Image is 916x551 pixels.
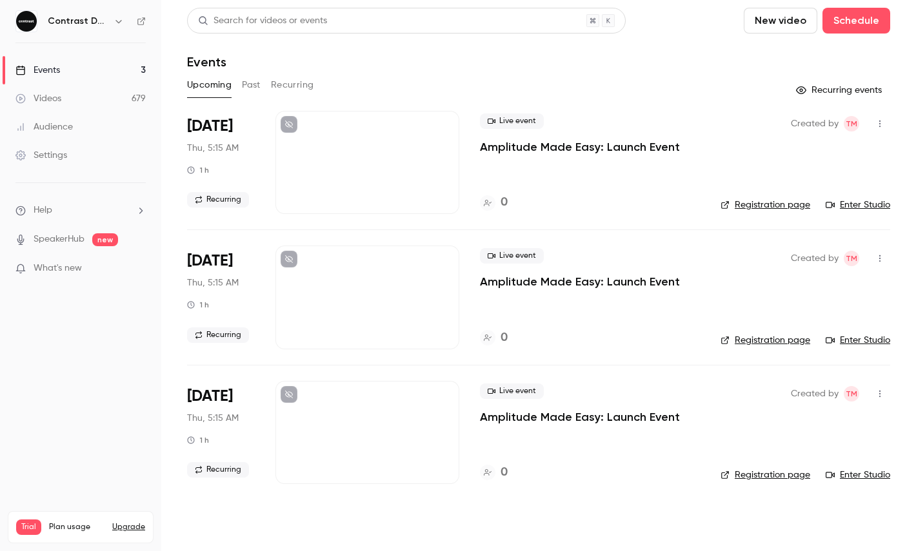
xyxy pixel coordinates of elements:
[846,386,857,401] span: TM
[844,386,859,401] span: Tim Minton
[480,329,508,347] a: 0
[187,142,239,155] span: Thu, 5:15 AM
[187,435,209,445] div: 1 h
[790,80,890,101] button: Recurring events
[49,522,105,532] span: Plan usage
[721,198,810,211] a: Registration page
[480,248,544,264] span: Live event
[187,251,233,271] span: [DATE]
[721,334,810,347] a: Registration page
[92,233,118,246] span: new
[16,11,37,32] img: Contrast Demos
[187,116,233,137] span: [DATE]
[112,522,145,532] button: Upgrade
[187,246,255,349] div: Sep 11 Thu, 1:15 PM (Europe/London)
[480,113,544,129] span: Live event
[844,116,859,131] span: Tim Minton
[187,462,249,478] span: Recurring
[187,111,255,214] div: Sep 4 Thu, 1:15 PM (Europe/London)
[822,8,890,34] button: Schedule
[34,262,82,275] span: What's new
[15,121,73,133] div: Audience
[187,54,226,70] h1: Events
[16,519,41,535] span: Trial
[271,75,314,95] button: Recurring
[791,116,839,131] span: Created by
[826,198,890,211] a: Enter Studio
[198,14,327,28] div: Search for videos or events
[744,8,817,34] button: New video
[15,92,61,105] div: Videos
[187,381,255,484] div: Sep 18 Thu, 1:15 PM (Europe/London)
[791,251,839,266] span: Created by
[480,274,680,289] a: Amplitude Made Easy: Launch Event
[844,251,859,266] span: Tim Minton
[187,300,209,310] div: 1 h
[15,64,60,77] div: Events
[791,386,839,401] span: Created by
[48,15,108,28] h6: Contrast Demos
[34,233,85,246] a: SpeakerHub
[242,75,261,95] button: Past
[480,194,508,211] a: 0
[187,276,239,289] span: Thu, 5:15 AM
[846,116,857,131] span: TM
[187,75,232,95] button: Upcoming
[187,165,209,175] div: 1 h
[480,464,508,481] a: 0
[187,327,249,343] span: Recurring
[501,194,508,211] h4: 0
[187,412,239,425] span: Thu, 5:15 AM
[480,139,680,155] a: Amplitude Made Easy: Launch Event
[187,192,249,208] span: Recurring
[501,329,508,347] h4: 0
[15,149,67,162] div: Settings
[826,469,890,481] a: Enter Studio
[721,469,810,481] a: Registration page
[846,251,857,266] span: TM
[480,409,680,425] a: Amplitude Made Easy: Launch Event
[34,204,52,217] span: Help
[480,383,544,399] span: Live event
[501,464,508,481] h4: 0
[187,386,233,407] span: [DATE]
[15,204,146,217] li: help-dropdown-opener
[826,334,890,347] a: Enter Studio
